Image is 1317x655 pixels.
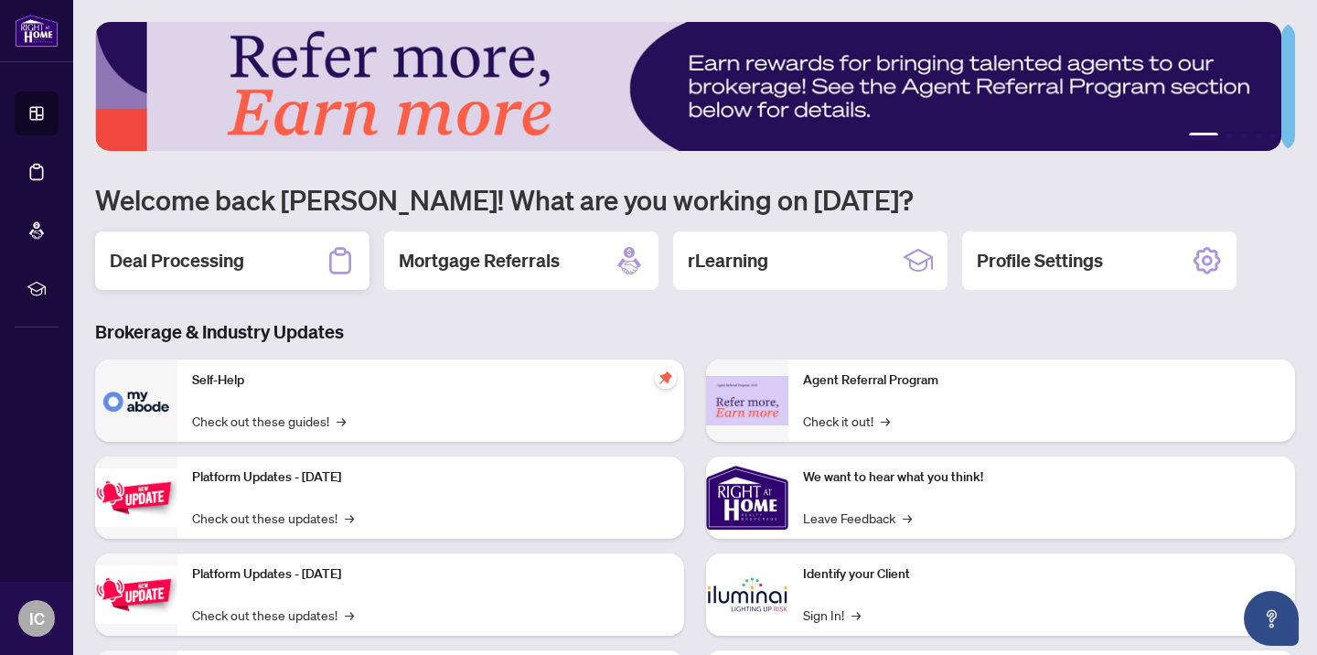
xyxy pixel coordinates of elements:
[192,370,669,391] p: Self-Help
[95,182,1295,217] h1: Welcome back [PERSON_NAME]! What are you working on [DATE]?
[95,565,177,623] img: Platform Updates - July 8, 2025
[192,508,354,528] a: Check out these updates!→
[688,248,768,274] h2: rLearning
[1269,133,1277,140] button: 5
[345,508,354,528] span: →
[706,456,788,539] img: We want to hear what you think!
[110,248,244,274] h2: Deal Processing
[803,370,1280,391] p: Agent Referral Program
[1226,133,1233,140] button: 2
[977,248,1103,274] h2: Profile Settings
[706,553,788,636] img: Identify your Client
[337,411,346,431] span: →
[803,564,1280,585] p: Identify your Client
[881,411,890,431] span: →
[192,605,354,625] a: Check out these updates!→
[192,467,669,488] p: Platform Updates - [DATE]
[903,508,912,528] span: →
[1244,591,1299,646] button: Open asap
[1240,133,1247,140] button: 3
[803,411,890,431] a: Check it out!→
[706,376,788,426] img: Agent Referral Program
[399,248,560,274] h2: Mortgage Referrals
[95,22,1281,151] img: Slide 0
[192,411,346,431] a: Check out these guides!→
[95,360,177,442] img: Self-Help
[1255,133,1262,140] button: 4
[1189,133,1218,140] button: 1
[655,367,677,389] span: pushpin
[95,468,177,526] img: Platform Updates - July 21, 2025
[803,605,861,625] a: Sign In!→
[15,14,59,48] img: logo
[95,319,1295,345] h3: Brokerage & Industry Updates
[803,508,912,528] a: Leave Feedback→
[29,606,45,631] span: IC
[803,467,1280,488] p: We want to hear what you think!
[345,605,354,625] span: →
[851,605,861,625] span: →
[192,564,669,585] p: Platform Updates - [DATE]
